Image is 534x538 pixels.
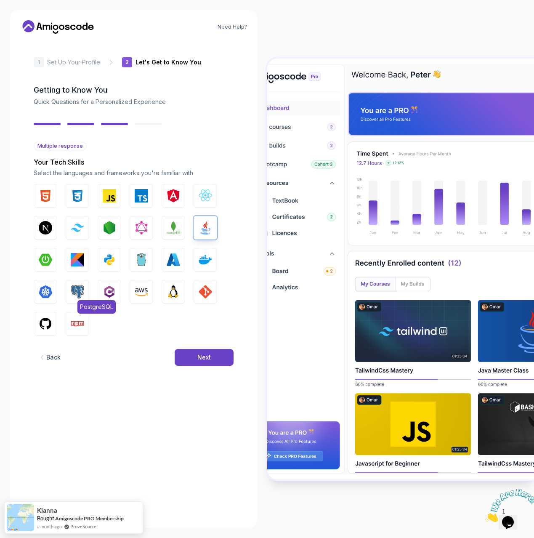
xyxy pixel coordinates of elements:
[482,485,534,525] iframe: chat widget
[199,221,212,234] img: Java
[135,189,148,202] img: TypeScript
[167,285,180,298] img: Linux
[66,216,89,240] button: Tailwind CSS
[37,507,57,514] span: Kianna
[71,189,84,202] img: CSS
[167,221,180,234] img: MongoDB
[135,221,148,234] img: GraphQL
[103,221,116,234] img: Node.js
[218,24,247,30] a: Need Help?
[135,285,148,298] img: AWS
[162,248,185,272] button: Azure
[167,253,180,266] img: Azure
[66,280,89,304] button: PostgreSQLPostgreSQL
[39,189,52,202] img: HTML
[46,353,61,362] div: Back
[167,189,180,202] img: Angular
[70,523,96,530] a: ProveSource
[34,84,234,96] h2: Getting to Know You
[34,216,57,240] button: Next.js
[103,253,116,266] img: Python
[71,224,84,232] img: Tailwind CSS
[34,98,234,106] p: Quick Questions for a Personalized Experience
[37,143,83,149] span: Multiple response
[162,184,185,208] button: Angular
[34,248,57,272] button: Spring Boot
[199,189,212,202] img: React.js
[39,285,52,298] img: Kubernetes
[130,248,153,272] button: Go
[77,300,116,314] span: PostgreSQL
[71,253,84,266] img: Kotlin
[162,280,185,304] button: Linux
[37,523,62,530] span: a month ago
[34,312,57,336] button: GitHub
[3,3,56,37] img: Chat attention grabber
[194,248,217,272] button: Docker
[71,317,84,330] img: Npm
[7,504,34,531] img: provesource social proof notification image
[34,349,65,366] button: Back
[66,184,89,208] button: CSS
[98,216,121,240] button: Node.js
[98,184,121,208] button: JavaScript
[130,280,153,304] button: AWS
[66,248,89,272] button: Kotlin
[55,515,124,522] a: Amigoscode PRO Membership
[103,285,116,298] img: C#
[39,317,52,330] img: GitHub
[199,253,212,266] img: Docker
[130,216,153,240] button: GraphQL
[34,169,234,177] p: Select the languages and frameworks you're familiar with
[194,184,217,208] button: React.js
[71,285,84,298] img: PostgreSQL
[103,189,116,202] img: JavaScript
[130,184,153,208] button: TypeScript
[47,58,100,67] p: Set Up Your Profile
[135,253,148,266] img: Go
[194,280,217,304] button: GIT
[37,515,54,522] span: Bought
[125,60,129,65] p: 2
[34,280,57,304] button: Kubernetes
[135,58,201,67] p: Let's Get to Know You
[39,253,52,266] img: Spring Boot
[38,60,40,65] p: 1
[66,312,89,336] button: Npm
[39,221,52,234] img: Next.js
[199,285,212,298] img: GIT
[197,353,211,362] div: Next
[20,20,96,34] a: Home link
[3,3,7,11] span: 1
[34,157,234,167] p: Your Tech Skills
[175,349,234,366] button: Next
[34,184,57,208] button: HTML
[98,280,121,304] button: C#
[98,248,121,272] button: Python
[194,216,217,240] button: Java
[162,216,185,240] button: MongoDB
